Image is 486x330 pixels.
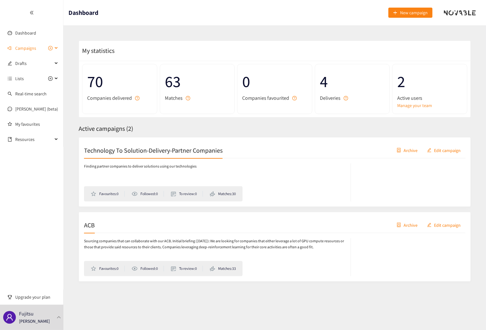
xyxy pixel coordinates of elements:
button: containerArchive [392,145,422,155]
span: question-circle [135,96,139,100]
span: container [397,223,401,228]
li: Followed: 0 [132,266,164,271]
span: book [8,137,12,142]
span: plus-circle [48,46,53,50]
a: ACBcontainerArchiveeditEdit campaignSourcing companies that can collaborate with our ACB. Initial... [79,212,471,282]
li: Favourites: 0 [91,266,125,271]
span: plus-circle [48,76,53,81]
span: 70 [87,69,152,94]
span: New campaign [400,9,428,16]
button: editEdit campaign [422,145,465,155]
span: Archive [404,147,418,154]
span: Active users [397,94,422,102]
li: Followed: 0 [132,191,164,197]
h2: Technology To Solution-Delivery-Partner Companies [84,146,223,155]
span: Upgrade your plan [15,291,58,303]
p: Fujitsu [19,310,34,318]
li: To review: 0 [171,266,203,271]
span: Archive [404,221,418,228]
a: Manage your team [397,102,462,109]
h2: ACB [84,220,95,229]
p: Finding partner companies to deliver solutions using our technologies [84,163,197,169]
span: user [6,314,13,321]
span: Active campaigns ( 2 ) [79,124,133,133]
span: plus [393,10,398,16]
span: 4 [320,69,385,94]
span: Resources [15,133,53,146]
button: containerArchive [392,220,422,230]
span: sound [8,46,12,50]
span: 0 [242,69,307,94]
span: Deliveries [320,94,340,102]
p: [PERSON_NAME] [19,318,50,325]
span: trophy [8,295,12,299]
a: Technology To Solution-Delivery-Partner CompaniescontainerArchiveeditEdit campaignFinding partner... [79,137,471,207]
span: question-circle [292,96,297,100]
span: edit [427,223,431,228]
span: My statistics [79,47,114,55]
span: double-left [29,10,34,15]
p: Sourcing companies that can collaborate with our ACB. Initial briefing ([DATE]): We are looking f... [84,238,344,250]
button: editEdit campaign [422,220,465,230]
a: Real-time search [15,91,47,97]
span: Matches [165,94,183,102]
span: Drafts [15,57,53,70]
span: question-circle [186,96,190,100]
span: 63 [165,69,230,94]
a: [PERSON_NAME] (beta) [15,106,58,112]
li: To review: 0 [171,191,203,197]
li: Matches: 30 [210,191,236,197]
a: Dashboard [15,30,36,36]
span: edit [8,61,12,66]
li: Matches: 33 [210,266,236,271]
button: plusNew campaign [388,8,432,18]
span: container [397,148,401,153]
span: edit [427,148,431,153]
a: My favourites [15,118,58,130]
span: 2 [397,69,462,94]
span: Edit campaign [434,147,461,154]
li: Favourites: 0 [91,191,125,197]
span: Companies delivered [87,94,132,102]
span: Companies favourited [242,94,289,102]
span: question-circle [344,96,348,100]
span: unordered-list [8,76,12,81]
span: Edit campaign [434,221,461,228]
iframe: Chat Widget [383,262,486,330]
span: Lists [15,72,24,85]
span: Campaigns [15,42,36,54]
